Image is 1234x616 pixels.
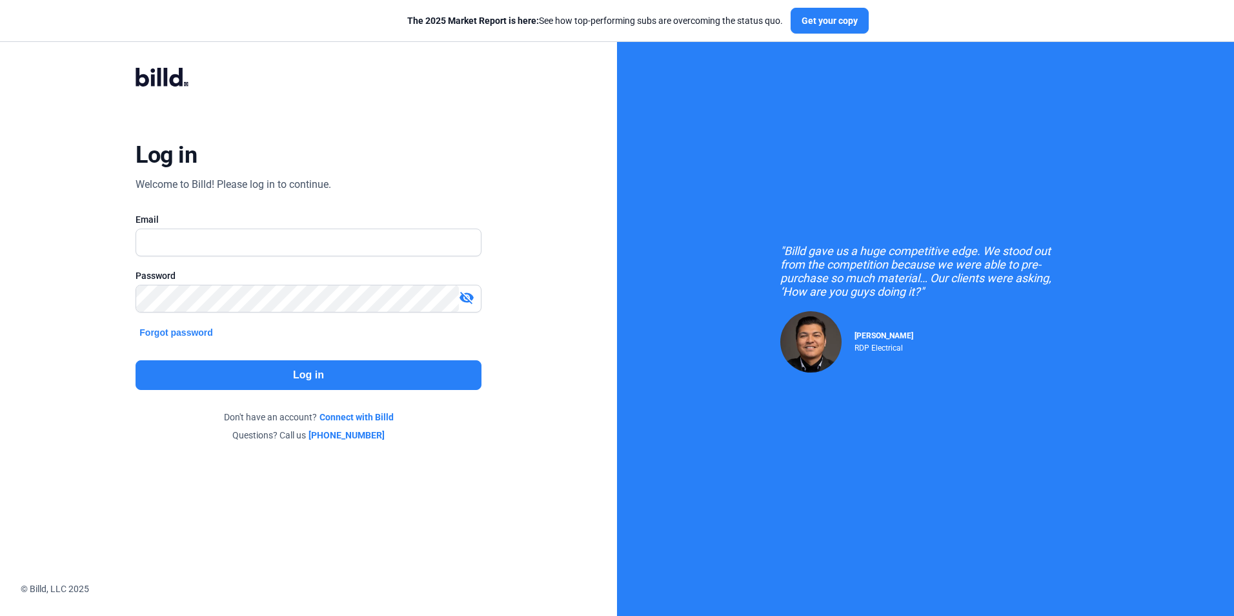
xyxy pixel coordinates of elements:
div: Log in [136,141,197,169]
mat-icon: visibility_off [459,290,474,305]
span: The 2025 Market Report is here: [407,15,539,26]
div: Password [136,269,481,282]
div: RDP Electrical [855,340,913,353]
button: Forgot password [136,325,217,340]
span: [PERSON_NAME] [855,331,913,340]
button: Log in [136,360,481,390]
div: Don't have an account? [136,411,481,424]
div: Questions? Call us [136,429,481,442]
button: Get your copy [791,8,869,34]
div: Welcome to Billd! Please log in to continue. [136,177,331,192]
a: Connect with Billd [319,411,394,424]
img: Raul Pacheco [780,311,842,373]
div: See how top-performing subs are overcoming the status quo. [407,14,783,27]
a: [PHONE_NUMBER] [308,429,385,442]
div: "Billd gave us a huge competitive edge. We stood out from the competition because we were able to... [780,244,1071,298]
div: Email [136,213,481,226]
